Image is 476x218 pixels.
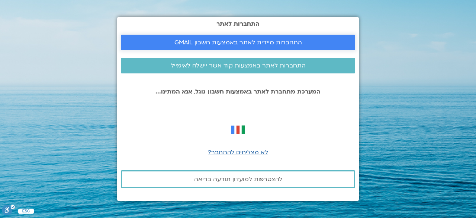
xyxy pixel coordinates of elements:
span: התחברות לאתר באמצעות קוד אשר יישלח לאימייל [171,62,306,69]
a: להצטרפות למועדון תודעה בריאה [121,170,355,188]
span: התחברות מיידית לאתר באמצעות חשבון GMAIL [174,39,302,46]
a: התחברות לאתר באמצעות קוד אשר יישלח לאימייל [121,58,355,73]
a: התחברות מיידית לאתר באמצעות חשבון GMAIL [121,35,355,50]
h2: התחברות לאתר [121,20,355,27]
span: להצטרפות למועדון תודעה בריאה [194,176,282,183]
a: לא מצליחים להתחבר? [208,148,268,157]
p: המערכת מתחברת לאתר באמצעות חשבון גוגל, אנא המתינו... [121,88,355,95]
